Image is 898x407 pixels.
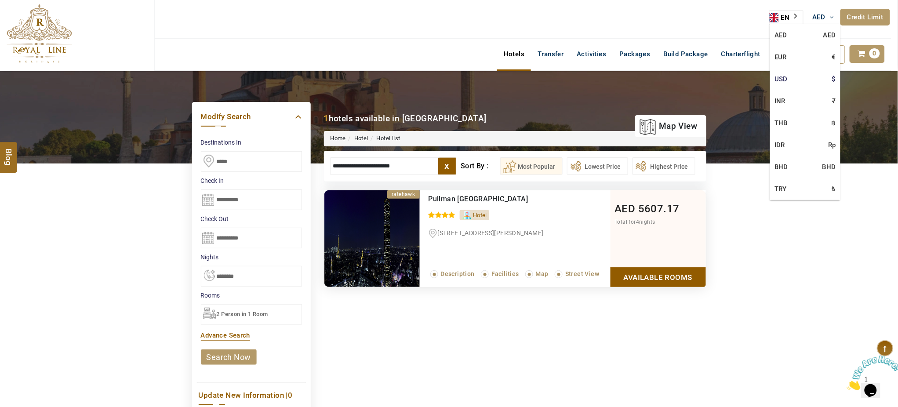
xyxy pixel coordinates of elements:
span: 0 [869,48,880,58]
a: IDRRp [770,134,840,156]
span: ₹ [833,94,836,108]
span: Charterflight [721,50,760,58]
span: € [832,51,836,64]
span: ₺ [832,182,836,196]
span: Blog [3,149,15,156]
span: BHD [822,160,836,174]
div: hotels available in [GEOGRAPHIC_DATA] [324,113,487,124]
span: 2 Person in 1 Room [217,311,268,317]
a: Hotel [354,135,368,142]
a: INR₹ [770,90,840,112]
a: Activities [571,45,613,63]
span: [STREET_ADDRESS][PERSON_NAME] [438,229,544,236]
a: TRY₺ [770,178,840,200]
a: Credit Limit [840,9,890,25]
label: Destinations In [201,138,302,147]
a: Update New Information |0 [199,389,304,401]
button: Highest Price [633,157,695,175]
a: Advance Search [201,331,251,339]
b: 1 [324,113,329,124]
span: Hotel [473,212,487,218]
a: Packages [613,45,657,63]
div: Language [769,11,803,25]
span: Facilities [491,270,519,277]
label: Check In [201,176,302,185]
iframe: chat widget [843,352,898,394]
span: ฿ [832,116,836,130]
a: EN [770,11,803,24]
a: Pullman [GEOGRAPHIC_DATA] [429,195,528,203]
label: nights [201,253,302,262]
a: Charterflight [715,45,767,63]
span: Street View [565,270,599,277]
span: $ [832,73,836,86]
label: Check Out [201,214,302,223]
div: ratehawk [387,190,419,199]
a: Show Rooms [611,267,706,287]
a: THB฿ [770,112,840,134]
a: BHDBHD [770,156,840,178]
label: Rooms [201,291,302,300]
li: Hotel list [368,134,400,143]
span: 0 [288,391,292,400]
div: Sort By : [461,157,500,175]
a: 0 [850,45,885,63]
label: x [438,158,456,174]
a: Home [331,135,346,142]
a: AEDAED [770,24,840,46]
div: Pullman Paris Montparnasse [429,195,574,203]
span: Map [536,270,549,277]
img: Chat attention grabber [4,4,58,38]
a: search now [201,349,257,365]
img: tYWhnpa9_394659692a460258b45a99f1424ea357.jpg [324,190,420,287]
img: The Royal Line Holidays [7,4,72,63]
span: AED [813,13,825,21]
span: AED [615,203,636,215]
span: Total for nights [615,219,655,225]
a: Modify Search [201,111,302,123]
a: EUR€ [770,46,840,68]
a: Build Package [657,45,715,63]
a: Hotels [497,45,531,63]
a: Transfer [531,45,570,63]
span: Rp [828,138,836,152]
span: 5607.17 [638,203,680,215]
a: Flight [767,45,798,63]
span: 1 [4,4,7,11]
a: map view [640,116,697,136]
span: Description [441,270,475,277]
button: Most Popular [500,157,563,175]
span: 4 [636,219,639,225]
aside: Language selected: English [769,11,803,25]
span: AED [823,29,836,42]
button: Lowest Price [567,157,628,175]
a: USD$ [770,68,840,90]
